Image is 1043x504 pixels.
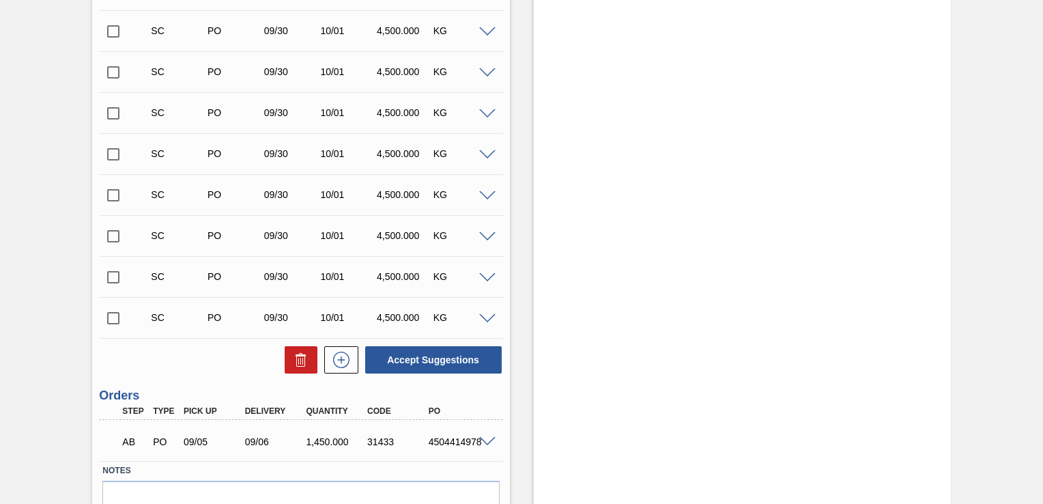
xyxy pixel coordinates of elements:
[261,271,322,282] div: 09/30/2025
[278,346,317,374] div: Delete Suggestions
[317,25,378,36] div: 10/01/2025
[261,230,322,241] div: 09/30/2025
[149,406,180,416] div: Type
[147,66,209,77] div: Suggestion Created
[204,66,266,77] div: Purchase order
[373,148,435,159] div: 4,500.000
[317,66,378,77] div: 10/01/2025
[302,436,369,447] div: 1,450.000
[430,189,491,200] div: KG
[204,312,266,323] div: Purchase order
[261,25,322,36] div: 09/30/2025
[261,312,322,323] div: 09/30/2025
[147,148,209,159] div: Suggestion Created
[317,148,378,159] div: 10/01/2025
[99,389,502,403] h3: Orders
[430,230,491,241] div: KG
[430,107,491,118] div: KG
[317,312,378,323] div: 10/01/2025
[430,148,491,159] div: KG
[261,107,322,118] div: 09/30/2025
[317,271,378,282] div: 10/01/2025
[425,436,492,447] div: 4504414978
[373,189,435,200] div: 4,500.000
[204,25,266,36] div: Purchase order
[358,345,503,375] div: Accept Suggestions
[147,25,209,36] div: Suggestion Created
[180,436,247,447] div: 09/05/2025
[204,148,266,159] div: Purchase order
[204,230,266,241] div: Purchase order
[317,230,378,241] div: 10/01/2025
[302,406,369,416] div: Quantity
[373,66,435,77] div: 4,500.000
[149,436,180,447] div: Purchase order
[373,107,435,118] div: 4,500.000
[147,312,209,323] div: Suggestion Created
[430,312,491,323] div: KG
[373,230,435,241] div: 4,500.000
[204,271,266,282] div: Purchase order
[317,346,358,374] div: New suggestion
[242,406,309,416] div: Delivery
[122,436,146,447] p: AB
[180,406,247,416] div: Pick up
[261,148,322,159] div: 09/30/2025
[365,346,502,374] button: Accept Suggestions
[147,107,209,118] div: Suggestion Created
[204,189,266,200] div: Purchase order
[317,107,378,118] div: 10/01/2025
[430,25,491,36] div: KG
[261,189,322,200] div: 09/30/2025
[147,230,209,241] div: Suggestion Created
[425,406,492,416] div: PO
[204,107,266,118] div: Purchase order
[364,406,431,416] div: Code
[147,271,209,282] div: Suggestion Created
[317,189,378,200] div: 10/01/2025
[261,66,322,77] div: 09/30/2025
[373,271,435,282] div: 4,500.000
[102,461,499,481] label: Notes
[119,406,149,416] div: Step
[373,25,435,36] div: 4,500.000
[364,436,431,447] div: 31433
[430,271,491,282] div: KG
[373,312,435,323] div: 4,500.000
[119,427,149,457] div: Awaiting Billing
[242,436,309,447] div: 09/06/2025
[430,66,491,77] div: KG
[147,189,209,200] div: Suggestion Created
